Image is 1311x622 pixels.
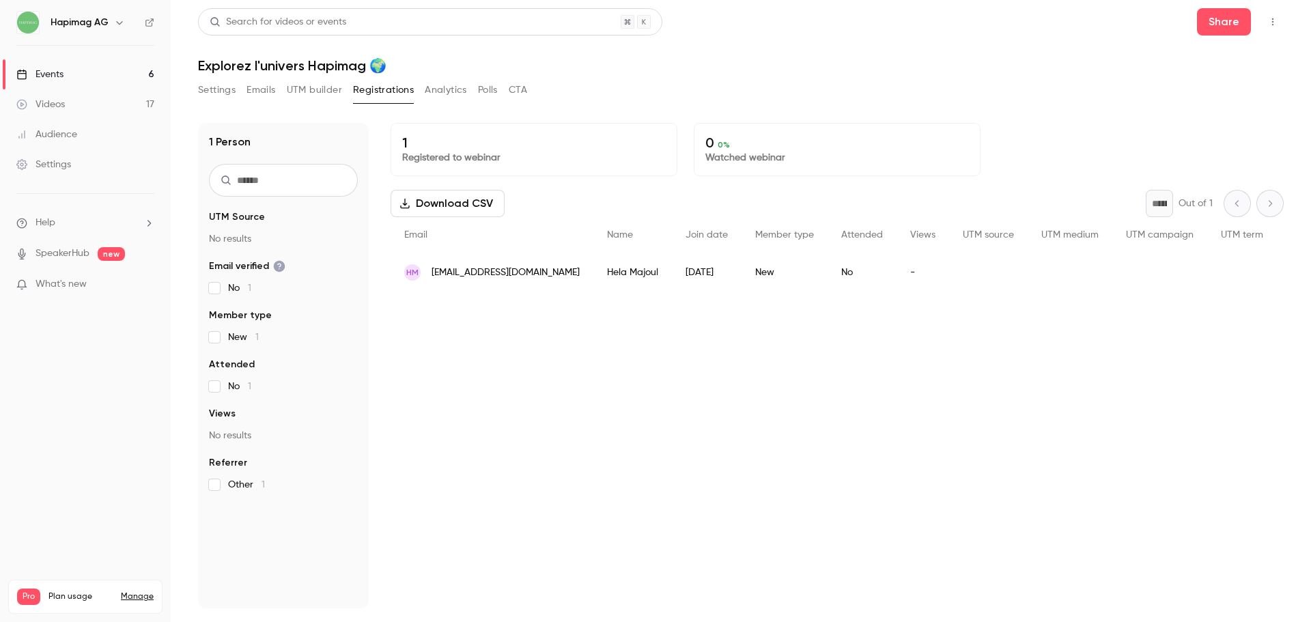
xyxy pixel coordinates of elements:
[36,216,55,230] span: Help
[353,79,414,101] button: Registrations
[705,135,969,151] p: 0
[391,190,505,217] button: Download CSV
[593,253,672,292] div: Hela Majoul
[287,79,342,101] button: UTM builder
[686,230,728,240] span: Join date
[1197,8,1251,36] button: Share
[262,480,265,490] span: 1
[897,253,949,292] div: -
[228,281,251,295] span: No
[48,591,113,602] span: Plan usage
[16,68,64,81] div: Events
[98,247,125,261] span: new
[36,277,87,292] span: What's new
[198,57,1284,74] h1: Explorez l'univers Hapimag 🌍
[16,98,65,111] div: Videos
[209,210,358,492] section: facet-groups
[209,407,236,421] span: Views
[198,79,236,101] button: Settings
[16,216,154,230] li: help-dropdown-opener
[36,246,89,261] a: SpeakerHub
[509,79,527,101] button: CTA
[1221,230,1263,240] span: UTM term
[209,232,358,246] p: No results
[209,259,285,273] span: Email verified
[705,151,969,165] p: Watched webinar
[51,16,109,29] h6: Hapimag AG
[209,429,358,442] p: No results
[138,279,154,291] iframe: Noticeable Trigger
[246,79,275,101] button: Emails
[209,134,251,150] h1: 1 Person
[248,382,251,391] span: 1
[209,210,265,224] span: UTM Source
[16,128,77,141] div: Audience
[910,230,935,240] span: Views
[17,12,39,33] img: Hapimag AG
[841,230,883,240] span: Attended
[607,230,633,240] span: Name
[402,135,666,151] p: 1
[406,266,419,279] span: HM
[121,591,154,602] a: Manage
[209,309,272,322] span: Member type
[718,140,730,150] span: 0 %
[755,230,814,240] span: Member type
[228,380,251,393] span: No
[228,330,259,344] span: New
[210,15,346,29] div: Search for videos or events
[1179,197,1213,210] p: Out of 1
[228,478,265,492] span: Other
[963,230,1014,240] span: UTM source
[209,456,247,470] span: Referrer
[742,253,828,292] div: New
[17,589,40,605] span: Pro
[672,253,742,292] div: [DATE]
[432,266,580,280] span: [EMAIL_ADDRESS][DOMAIN_NAME]
[425,79,467,101] button: Analytics
[404,230,427,240] span: Email
[248,283,251,293] span: 1
[1041,230,1099,240] span: UTM medium
[16,158,71,171] div: Settings
[1126,230,1194,240] span: UTM campaign
[828,253,897,292] div: No
[478,79,498,101] button: Polls
[209,358,255,371] span: Attended
[255,333,259,342] span: 1
[402,151,666,165] p: Registered to webinar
